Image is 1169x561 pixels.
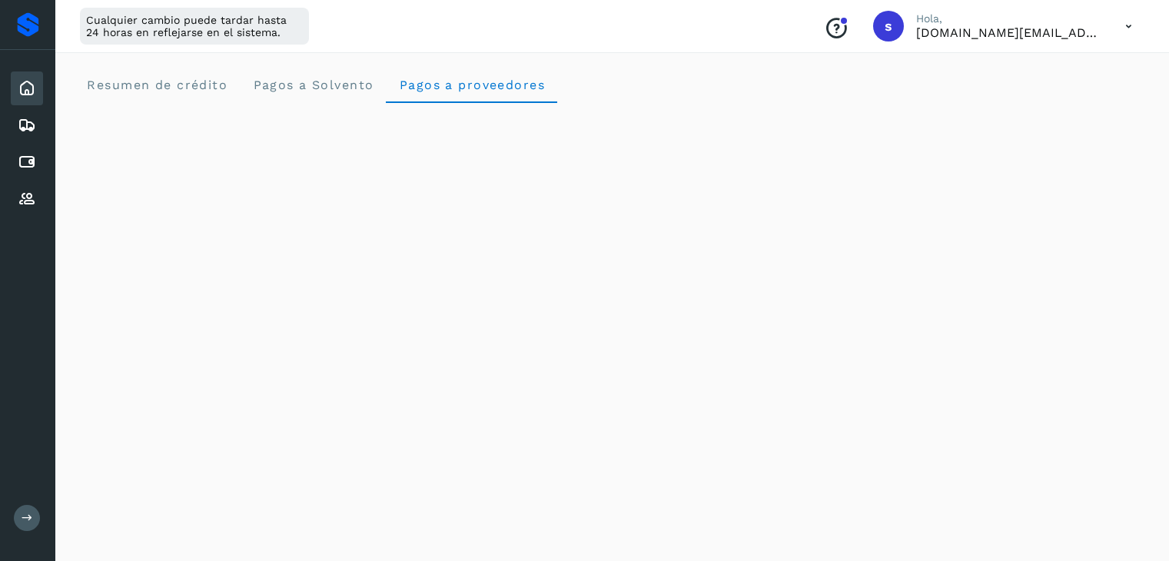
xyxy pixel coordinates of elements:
span: Pagos a Solvento [252,78,374,92]
div: Cuentas por pagar [11,145,43,179]
span: Pagos a proveedores [398,78,545,92]
div: Cualquier cambio puede tardar hasta 24 horas en reflejarse en el sistema. [80,8,309,45]
div: Embarques [11,108,43,142]
p: Hola, [916,12,1101,25]
div: Proveedores [11,182,43,216]
p: solvento.sl@segmail.co [916,25,1101,40]
span: Resumen de crédito [86,78,227,92]
div: Inicio [11,71,43,105]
